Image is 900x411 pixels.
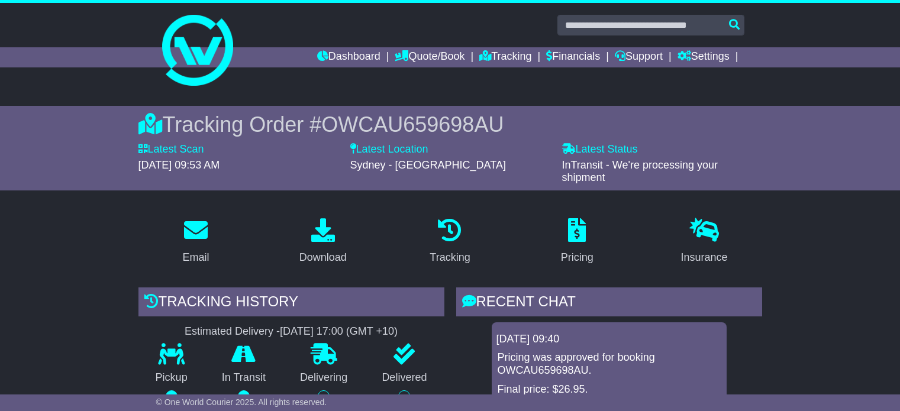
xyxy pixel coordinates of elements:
[479,47,531,67] a: Tracking
[138,287,444,319] div: Tracking history
[283,371,364,384] p: Delivering
[299,250,347,266] div: Download
[175,214,217,270] a: Email
[138,143,204,156] label: Latest Scan
[292,214,354,270] a: Download
[615,47,663,67] a: Support
[681,250,728,266] div: Insurance
[280,325,398,338] div: [DATE] 17:00 (GMT +10)
[138,159,220,171] span: [DATE] 09:53 AM
[182,250,209,266] div: Email
[350,159,506,171] span: Sydney - [GEOGRAPHIC_DATA]
[138,112,762,137] div: Tracking Order #
[562,143,638,156] label: Latest Status
[350,143,428,156] label: Latest Location
[498,351,721,377] p: Pricing was approved for booking OWCAU659698AU.
[678,47,730,67] a: Settings
[430,250,470,266] div: Tracking
[321,112,504,137] span: OWCAU659698AU
[422,214,478,270] a: Tracking
[364,371,444,384] p: Delivered
[156,397,327,407] span: © One World Courier 2025. All rights reserved.
[395,47,464,67] a: Quote/Book
[496,333,722,346] div: [DATE] 09:40
[561,250,593,266] div: Pricing
[138,371,205,384] p: Pickup
[456,287,762,319] div: RECENT CHAT
[205,371,283,384] p: In Transit
[546,47,600,67] a: Financials
[553,214,601,270] a: Pricing
[138,325,444,338] div: Estimated Delivery -
[673,214,736,270] a: Insurance
[498,383,721,396] p: Final price: $26.95.
[562,159,718,184] span: InTransit - We're processing your shipment
[317,47,380,67] a: Dashboard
